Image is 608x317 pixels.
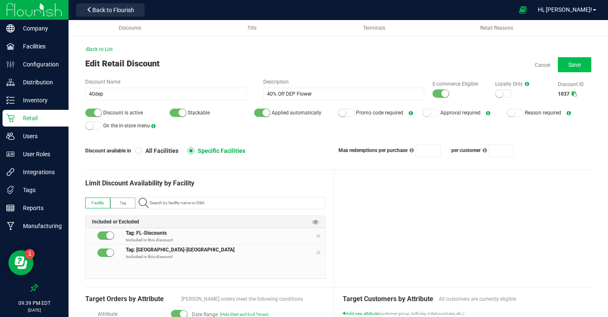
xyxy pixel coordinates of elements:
input: NO DATA FOUND [146,197,325,209]
span: Specific Facilities [194,147,245,155]
inline-svg: User Roles [6,150,15,158]
span: Tills [247,25,257,31]
span: Promo code required [356,110,403,116]
inline-svg: Manufacturing [6,222,15,230]
label: Loyalty Only [495,80,549,88]
label: Pin the sidebar to full width on large screens [30,284,38,292]
inline-svg: Integrations [6,168,15,176]
label: Discount Name [85,78,247,86]
span: Back to List [85,46,113,52]
span: Retail Reasons [480,25,513,31]
p: Distribution [15,77,65,87]
iframe: Resource center unread badge [25,249,35,259]
span: Edit Retail Discount [85,58,160,68]
inline-svg: Tags [6,186,15,194]
p: Retail [15,113,65,123]
inline-svg: Users [6,132,15,140]
p: Included in this discount [126,237,326,243]
span: Reason required [525,110,561,116]
span: Target Orders by Attribute [85,294,177,304]
inline-svg: Reports [6,204,15,212]
span: Tag [120,200,126,205]
span: Open Ecommerce Menu [514,2,532,18]
label: Description [263,78,425,86]
span: All Facilities [142,147,178,155]
inline-svg: Configuration [6,60,15,68]
span: 1037 [558,91,570,97]
label: Discount ID [558,81,591,88]
span: Add new attribute [343,311,379,316]
a: Cancel [535,62,550,69]
inline-svg: Distribution [6,78,15,86]
span: per customer [451,147,481,153]
span: Max redemptions per purchase [338,147,407,153]
span: Discounts [119,25,141,31]
span: Discount is active [103,110,143,116]
p: Integrations [15,167,65,177]
span: Discount available in [85,147,135,155]
span: On the in-store menu [103,123,150,129]
iframe: Resource center [8,250,33,275]
p: 09:39 PM EDT [4,299,65,307]
span: [PERSON_NAME] orders meet the following conditions [181,295,326,303]
span: Remove [316,248,321,258]
span: Preview [312,218,319,226]
button: Back to Flourish [76,3,145,17]
span: Facility [92,200,104,205]
inline-svg: Company [6,24,15,33]
p: Manufacturing [15,221,65,231]
span: Applied automatically [272,110,321,116]
p: [DATE] [4,307,65,313]
span: Remove [316,231,321,241]
span: Back to Flourish [92,7,134,13]
div: Included or Excluded [86,216,325,228]
p: User Roles [15,149,65,159]
span: Tag: FL-Discounts [126,229,167,236]
p: Users [15,131,65,141]
span: (customer group, birthday, initial purchase, etc.) [379,311,464,316]
p: Configuration [15,59,65,69]
inline-svg: Search [139,198,149,208]
inline-svg: Inventory [6,96,15,104]
button: Save [558,57,591,72]
div: Limit Discount Availability by Facility [85,178,326,188]
p: Company [15,23,65,33]
inline-svg: Facilities [6,42,15,51]
p: Facilities [15,41,65,51]
label: E-commerce Eligible [432,80,487,88]
span: Stackable [188,110,210,116]
p: Tags [15,185,65,195]
inline-svg: Retail [6,114,15,122]
p: Inventory [15,95,65,105]
span: Terminals [363,25,385,31]
p: Included in this discount [126,254,326,260]
span: Target Customers by Attribute [343,294,435,304]
span: All customers are currently eligible [439,295,583,303]
p: Reports [15,203,65,213]
span: Hi, [PERSON_NAME]! [538,6,592,13]
span: Tag: [GEOGRAPHIC_DATA]-[GEOGRAPHIC_DATA] [126,246,234,253]
span: Save [568,61,581,68]
span: Approval required [440,110,481,116]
